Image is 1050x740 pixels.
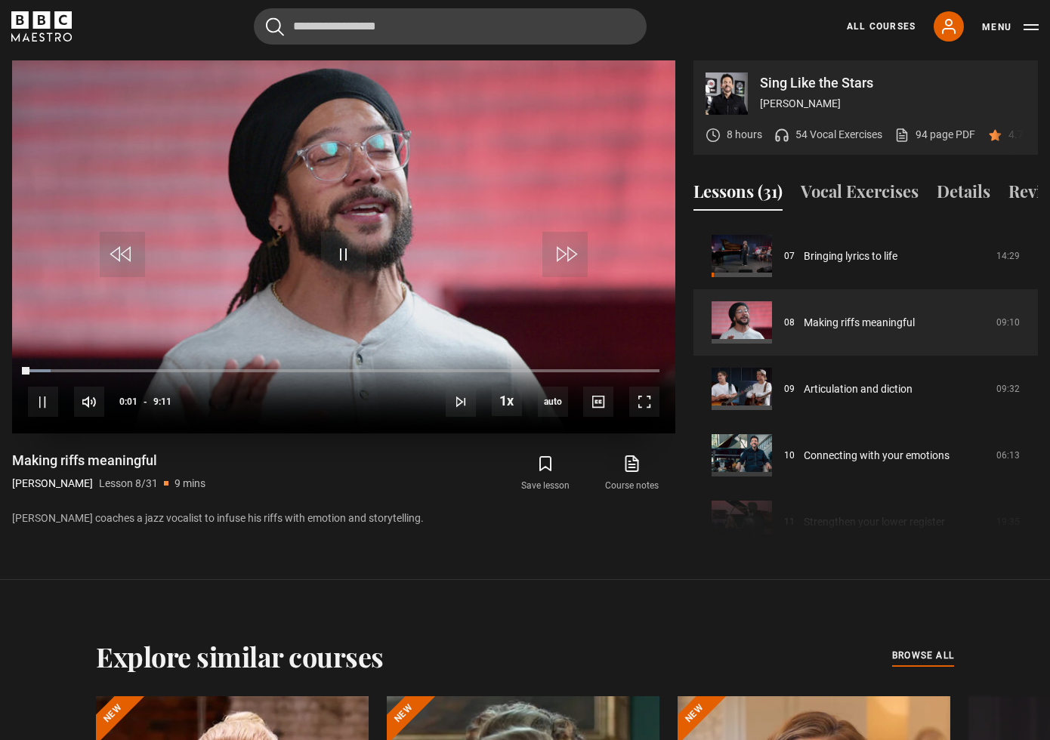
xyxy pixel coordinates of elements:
p: 8 hours [727,127,762,143]
button: Submit the search query [266,17,284,36]
p: Lesson 8/31 [99,476,158,492]
span: 0:01 [119,388,137,415]
button: Next Lesson [446,387,476,417]
a: Bringing lyrics to life [804,248,897,264]
p: 9 mins [174,476,205,492]
a: 94 page PDF [894,127,975,143]
button: Lessons (31) [693,179,783,211]
div: Progress Bar [28,369,659,372]
button: Save lesson [502,452,588,495]
a: browse all [892,648,954,664]
h1: Making riffs meaningful [12,452,205,470]
a: Connecting with your emotions [804,448,950,464]
p: Sing Like the Stars [760,76,1026,90]
span: 9:11 [153,388,171,415]
a: Articulation and diction [804,381,913,397]
button: Fullscreen [629,387,659,417]
button: Playback Rate [492,386,522,416]
input: Search [254,8,647,45]
div: Current quality: 720p [538,387,568,417]
span: browse all [892,648,954,663]
video-js: Video Player [12,60,675,433]
p: [PERSON_NAME] [12,476,93,492]
p: 54 Vocal Exercises [795,127,882,143]
span: - [144,396,147,407]
button: Mute [74,387,104,417]
button: Captions [583,387,613,417]
span: auto [538,387,568,417]
button: Vocal Exercises [801,179,919,211]
a: All Courses [847,20,916,33]
h2: Explore similar courses [96,640,384,672]
svg: BBC Maestro [11,11,72,42]
a: Course notes [589,452,675,495]
button: Pause [28,387,58,417]
p: [PERSON_NAME] [760,96,1026,112]
button: Details [937,179,990,211]
a: Making riffs meaningful [804,315,915,331]
button: Toggle navigation [982,20,1039,35]
p: [PERSON_NAME] coaches a jazz vocalist to infuse his riffs with emotion and storytelling. [12,510,675,526]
